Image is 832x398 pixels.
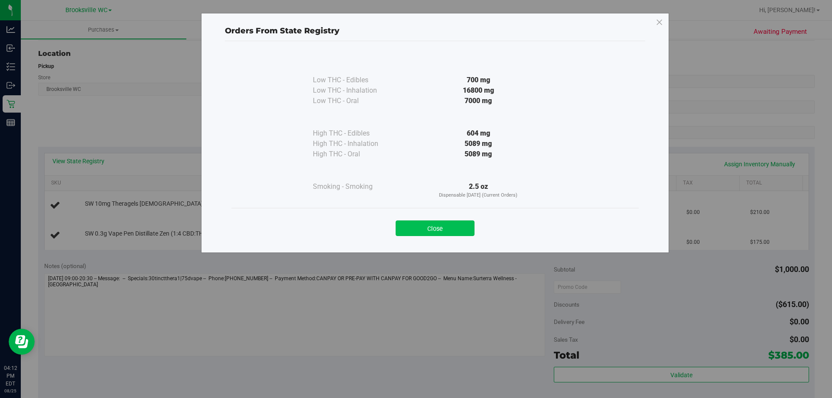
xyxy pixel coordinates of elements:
[313,149,400,159] div: High THC - Oral
[313,139,400,149] div: High THC - Inhalation
[225,26,339,36] span: Orders From State Registry
[400,75,557,85] div: 700 mg
[313,75,400,85] div: Low THC - Edibles
[313,128,400,139] div: High THC - Edibles
[400,139,557,149] div: 5089 mg
[400,128,557,139] div: 604 mg
[400,85,557,96] div: 16800 mg
[313,85,400,96] div: Low THC - Inhalation
[400,96,557,106] div: 7000 mg
[9,329,35,355] iframe: Resource center
[313,181,400,192] div: Smoking - Smoking
[313,96,400,106] div: Low THC - Oral
[400,149,557,159] div: 5089 mg
[396,220,474,236] button: Close
[400,181,557,199] div: 2.5 oz
[400,192,557,199] p: Dispensable [DATE] (Current Orders)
